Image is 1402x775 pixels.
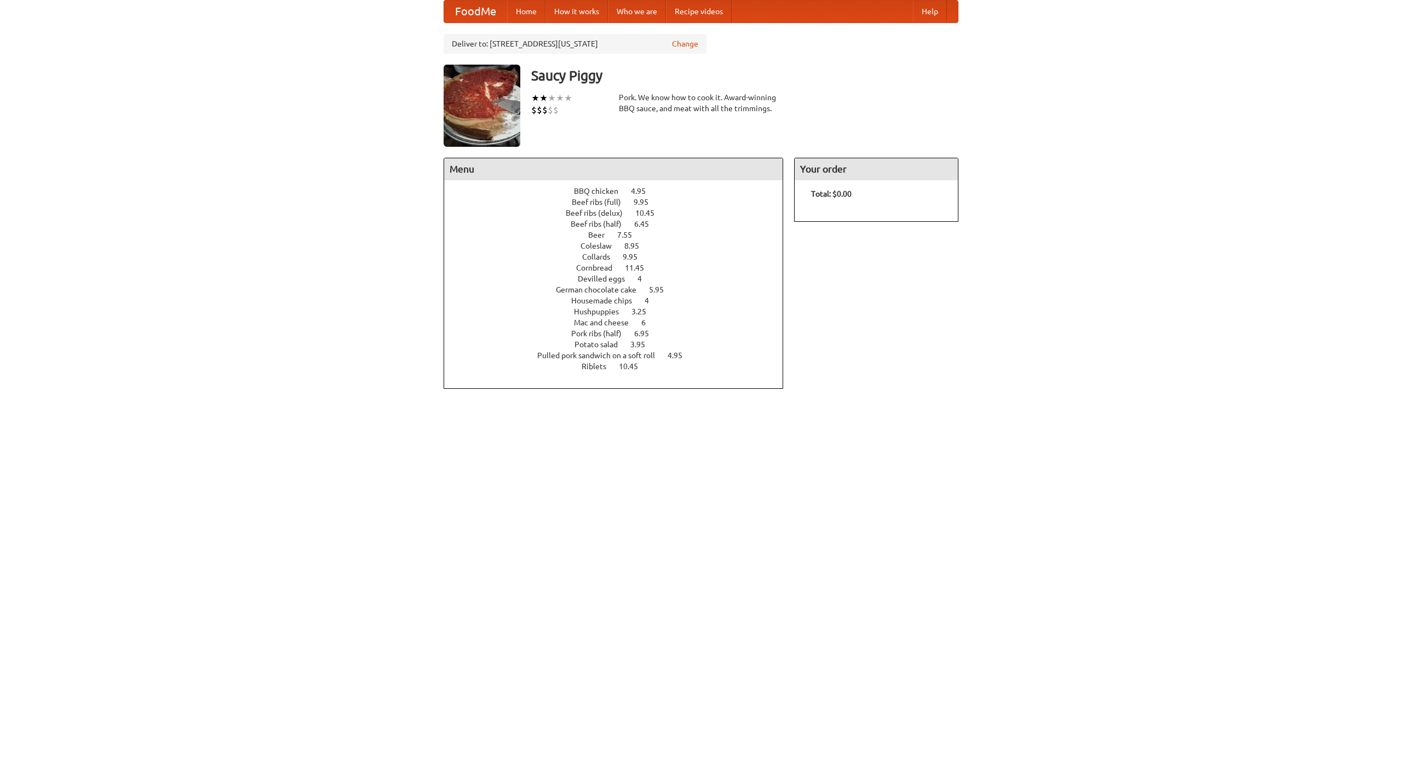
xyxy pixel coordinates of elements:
b: Total: $0.00 [811,190,852,198]
span: 4.95 [668,351,693,360]
a: Pork ribs (half) 6.95 [571,329,669,338]
span: 3.95 [630,340,656,349]
span: Beef ribs (full) [572,198,632,206]
span: Coleslaw [581,242,623,250]
a: German chocolate cake 5.95 [556,285,684,294]
div: Pork. We know how to cook it. Award-winning BBQ sauce, and meat with all the trimmings. [619,92,783,114]
a: Home [507,1,545,22]
div: Deliver to: [STREET_ADDRESS][US_STATE] [444,34,706,54]
a: Beef ribs (half) 6.45 [571,220,669,228]
li: ★ [531,92,539,104]
span: 9.95 [623,252,648,261]
h4: Menu [444,158,783,180]
a: Riblets 10.45 [582,362,658,371]
a: Devilled eggs 4 [578,274,662,283]
a: Mac and cheese 6 [574,318,666,327]
h3: Saucy Piggy [531,65,958,87]
img: angular.jpg [444,65,520,147]
span: 6.45 [634,220,660,228]
a: Beef ribs (delux) 10.45 [566,209,675,217]
a: BBQ chicken 4.95 [574,187,666,196]
span: Pork ribs (half) [571,329,633,338]
span: 8.95 [624,242,650,250]
a: Pulled pork sandwich on a soft roll 4.95 [537,351,703,360]
a: Collards 9.95 [582,252,658,261]
li: $ [553,104,559,116]
a: Who we are [608,1,666,22]
span: Devilled eggs [578,274,636,283]
a: Housemade chips 4 [571,296,669,305]
span: 11.45 [625,263,655,272]
span: Beef ribs (half) [571,220,633,228]
span: 9.95 [634,198,659,206]
li: $ [531,104,537,116]
span: 3.25 [631,307,657,316]
a: How it works [545,1,608,22]
li: ★ [564,92,572,104]
span: BBQ chicken [574,187,629,196]
span: Collards [582,252,621,261]
span: Hushpuppies [574,307,630,316]
a: Recipe videos [666,1,732,22]
a: Coleslaw 8.95 [581,242,659,250]
li: $ [542,104,548,116]
li: ★ [556,92,564,104]
a: FoodMe [444,1,507,22]
span: Riblets [582,362,617,371]
span: Housemade chips [571,296,643,305]
li: $ [548,104,553,116]
span: Potato salad [574,340,629,349]
a: Beef ribs (full) 9.95 [572,198,669,206]
li: ★ [548,92,556,104]
span: 6.95 [634,329,660,338]
a: Change [672,38,698,49]
li: $ [537,104,542,116]
span: 5.95 [649,285,675,294]
span: 4.95 [631,187,657,196]
span: Mac and cheese [574,318,640,327]
span: Beef ribs (delux) [566,209,634,217]
span: 4 [645,296,660,305]
span: 4 [637,274,653,283]
span: German chocolate cake [556,285,647,294]
a: Hushpuppies 3.25 [574,307,666,316]
span: 6 [641,318,657,327]
span: 10.45 [619,362,649,371]
a: Beer 7.55 [588,231,652,239]
span: 7.55 [617,231,643,239]
h4: Your order [795,158,958,180]
span: 10.45 [635,209,665,217]
li: ★ [539,92,548,104]
span: Pulled pork sandwich on a soft roll [537,351,666,360]
span: Cornbread [576,263,623,272]
a: Cornbread 11.45 [576,263,664,272]
span: Beer [588,231,616,239]
a: Potato salad 3.95 [574,340,665,349]
a: Help [913,1,947,22]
